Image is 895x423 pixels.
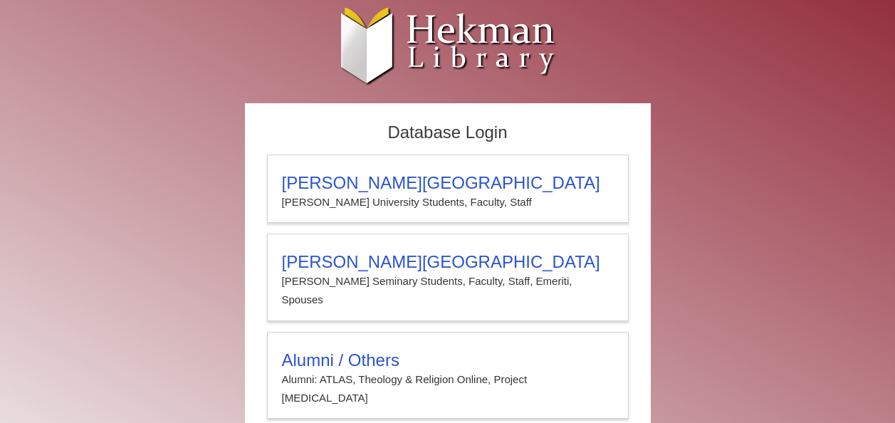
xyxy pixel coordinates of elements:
h3: Alumni / Others [282,350,614,370]
a: [PERSON_NAME][GEOGRAPHIC_DATA][PERSON_NAME] Seminary Students, Faculty, Staff, Emeriti, Spouses [267,234,629,321]
a: [PERSON_NAME][GEOGRAPHIC_DATA][PERSON_NAME] University Students, Faculty, Staff [267,155,629,223]
p: [PERSON_NAME] University Students, Faculty, Staff [282,193,614,211]
h3: [PERSON_NAME][GEOGRAPHIC_DATA] [282,173,614,193]
h3: [PERSON_NAME][GEOGRAPHIC_DATA] [282,252,614,272]
p: [PERSON_NAME] Seminary Students, Faculty, Staff, Emeriti, Spouses [282,272,614,310]
h2: Database Login [260,118,636,147]
p: Alumni: ATLAS, Theology & Religion Online, Project [MEDICAL_DATA] [282,370,614,408]
summary: Alumni / OthersAlumni: ATLAS, Theology & Religion Online, Project [MEDICAL_DATA] [282,350,614,408]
